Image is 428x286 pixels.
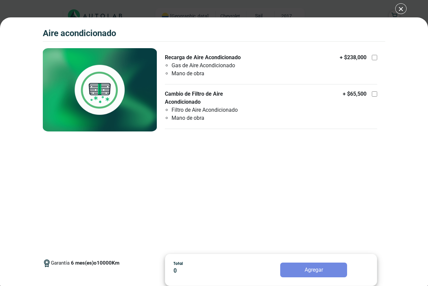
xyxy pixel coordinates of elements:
p: Recarga de Aire Acondicionado [165,54,242,62]
p: 6 mes(es) o 10000 Km [71,259,119,267]
p: Cambio de Filtro de Aire Acondicionado [165,90,242,106]
p: 0 [174,267,249,275]
li: Mano de obra [172,70,242,78]
span: Total [174,261,183,266]
span: Garantía [51,259,119,272]
li: Mano de obra [172,114,242,122]
h3: Aire Acondicionado [43,28,116,38]
button: Agregar [280,263,347,277]
li: Gas de Aire Acondicionado [172,62,242,70]
li: Filtro de Aire Acondicionado [172,106,242,114]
